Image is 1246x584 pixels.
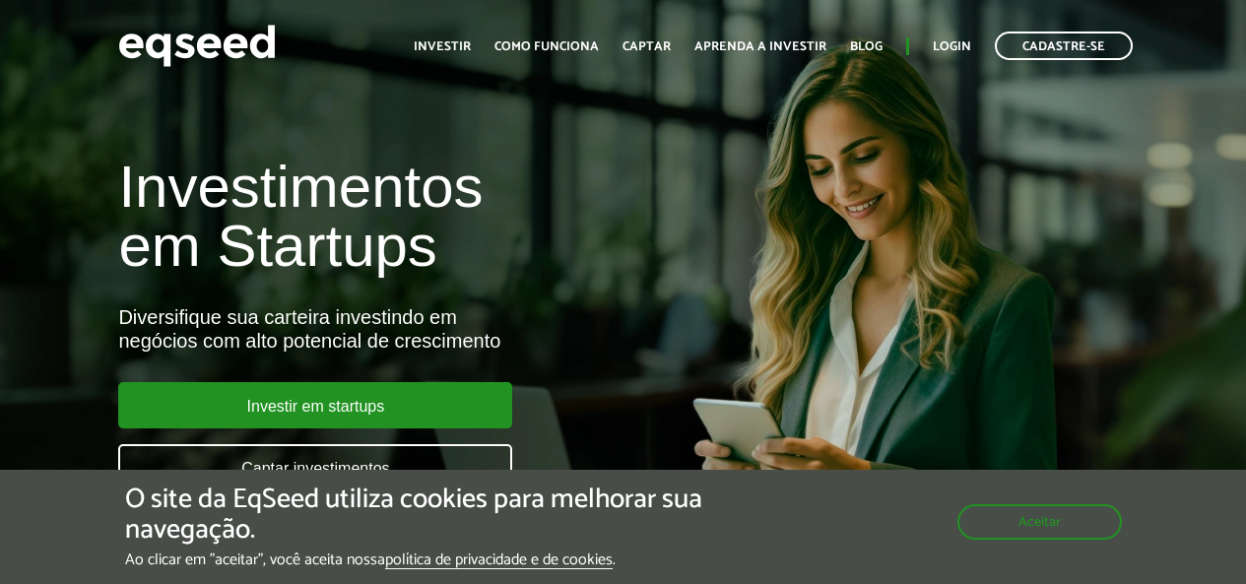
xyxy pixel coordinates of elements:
[118,158,712,276] h1: Investimentos em Startups
[118,20,276,72] img: EqSeed
[118,444,512,490] a: Captar investimentos
[933,40,971,53] a: Login
[118,305,712,353] div: Diversifique sua carteira investindo em negócios com alto potencial de crescimento
[125,485,723,546] h5: O site da EqSeed utiliza cookies para melhorar sua navegação.
[125,551,723,569] p: Ao clicar em "aceitar", você aceita nossa .
[118,382,512,428] a: Investir em startups
[995,32,1133,60] a: Cadastre-se
[694,40,826,53] a: Aprenda a investir
[494,40,599,53] a: Como funciona
[850,40,883,53] a: Blog
[957,504,1122,540] button: Aceitar
[414,40,471,53] a: Investir
[385,552,613,569] a: política de privacidade e de cookies
[623,40,671,53] a: Captar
